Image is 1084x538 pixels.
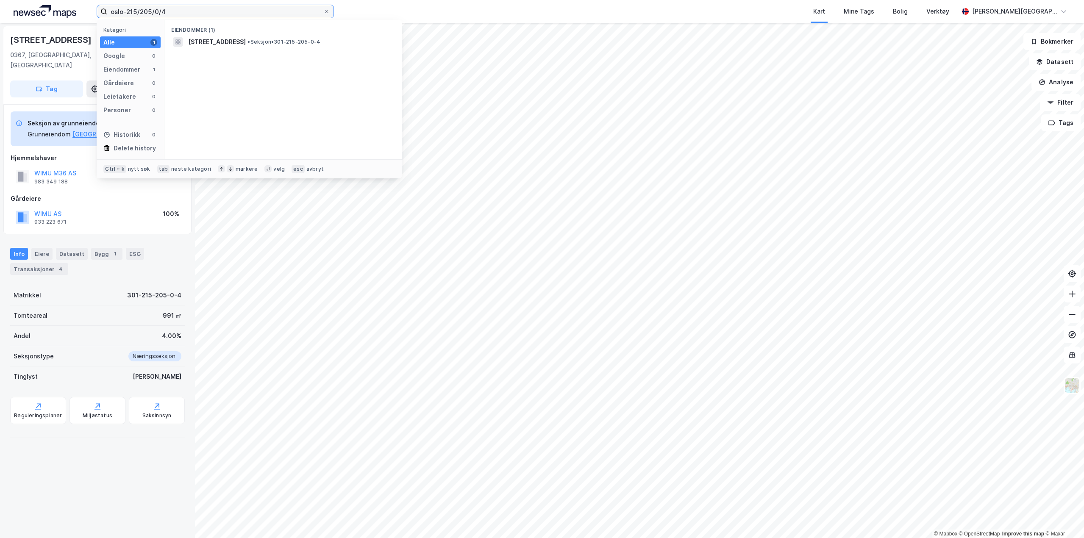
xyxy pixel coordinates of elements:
div: 4 [56,265,65,273]
div: [STREET_ADDRESS] [10,33,93,47]
div: 301-215-205-0-4 [127,290,181,300]
div: Eiendommer [103,64,140,75]
div: Saksinnsyn [142,412,172,419]
div: Matrikkel [14,290,41,300]
div: Ctrl + k [103,165,126,173]
div: 0 [150,107,157,114]
div: 100% [163,209,179,219]
div: markere [236,166,258,172]
div: Miljøstatus [83,412,112,419]
iframe: Chat Widget [1042,497,1084,538]
div: Google [103,51,125,61]
div: Gårdeiere [103,78,134,88]
span: Seksjon • 301-215-205-0-4 [247,39,320,45]
div: Bolig [893,6,908,17]
div: Info [10,248,28,260]
div: avbryt [306,166,324,172]
div: esc [292,165,305,173]
input: Søk på adresse, matrikkel, gårdeiere, leietakere eller personer [107,5,323,18]
div: 1 [150,66,157,73]
div: Bygg [91,248,122,260]
a: OpenStreetMap [959,531,1000,537]
div: Personer [103,105,131,115]
button: Datasett [1029,53,1081,70]
button: Tags [1041,114,1081,131]
div: 1 [111,250,119,258]
button: Filter [1040,94,1081,111]
div: 983 349 188 [34,178,68,185]
div: Tinglyst [14,372,38,382]
div: Eiendommer (1) [164,20,402,35]
div: Grunneiendom [28,129,71,139]
div: 0 [150,53,157,59]
div: 0 [150,131,157,138]
div: Kategori [103,27,161,33]
div: Datasett [56,248,88,260]
button: [GEOGRAPHIC_DATA], 215/205 [72,129,163,139]
div: Gårdeiere [11,194,184,204]
div: Leietakere [103,92,136,102]
div: 1 [150,39,157,46]
div: Transaksjoner [10,263,68,275]
div: 0367, [GEOGRAPHIC_DATA], [GEOGRAPHIC_DATA] [10,50,112,70]
div: Hjemmelshaver [11,153,184,163]
div: neste kategori [171,166,211,172]
div: Seksjon av grunneiendom [28,118,163,128]
div: Verktøy [926,6,949,17]
button: Tag [10,80,83,97]
div: 0 [150,93,157,100]
div: Seksjonstype [14,351,54,361]
div: Mine Tags [844,6,874,17]
div: [PERSON_NAME] [133,372,181,382]
div: Andel [14,331,31,341]
div: Alle [103,37,115,47]
div: Eiere [31,248,53,260]
div: [PERSON_NAME][GEOGRAPHIC_DATA] [972,6,1057,17]
div: Tomteareal [14,311,47,321]
span: • [247,39,250,45]
div: Reguleringsplaner [14,412,62,419]
button: Analyse [1031,74,1081,91]
div: velg [273,166,285,172]
div: Kart [813,6,825,17]
img: logo.a4113a55bc3d86da70a041830d287a7e.svg [14,5,76,18]
div: 991 ㎡ [163,311,181,321]
div: 933 223 671 [34,219,67,225]
img: Z [1064,377,1080,394]
div: nytt søk [128,166,150,172]
span: [STREET_ADDRESS] [188,37,246,47]
button: Bokmerker [1023,33,1081,50]
div: 4.00% [162,331,181,341]
div: tab [157,165,170,173]
div: ESG [126,248,144,260]
div: 0 [150,80,157,86]
div: Delete history [114,143,156,153]
a: Mapbox [934,531,957,537]
a: Improve this map [1002,531,1044,537]
div: Historikk [103,130,140,140]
